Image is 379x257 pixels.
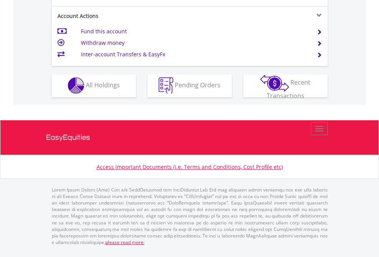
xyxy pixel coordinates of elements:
[81,26,307,37] td: Fund this account
[52,74,136,97] button: All Holdings
[260,75,289,92] img: transactions-zar-wht.png
[81,49,307,60] td: Inter-account Transfers & EasyFx
[52,187,328,246] p: Lorem Ipsum Dolors (Ame) Con a/e SeddOeiusmod tem InciDiduntut Lab Etd mag aliquaen admin veniamq...
[148,74,232,97] button: Pending Orders
[159,77,173,94] img: pending_instructions-wht.png
[52,12,190,20] div: Account Actions
[175,81,220,89] span: Pending Orders
[97,163,283,170] a: Access Important Documents (i.e. Terms and Conditions, Cost Profile etc)
[81,37,307,49] td: Withdraw money
[86,81,120,89] span: All Holdings
[46,120,333,155] a: EasyEquities
[267,78,311,100] span: Recent Transactions
[105,239,144,246] a: please read more:
[243,74,328,97] button: Recent Transactions
[68,77,84,94] img: holdings-wht.png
